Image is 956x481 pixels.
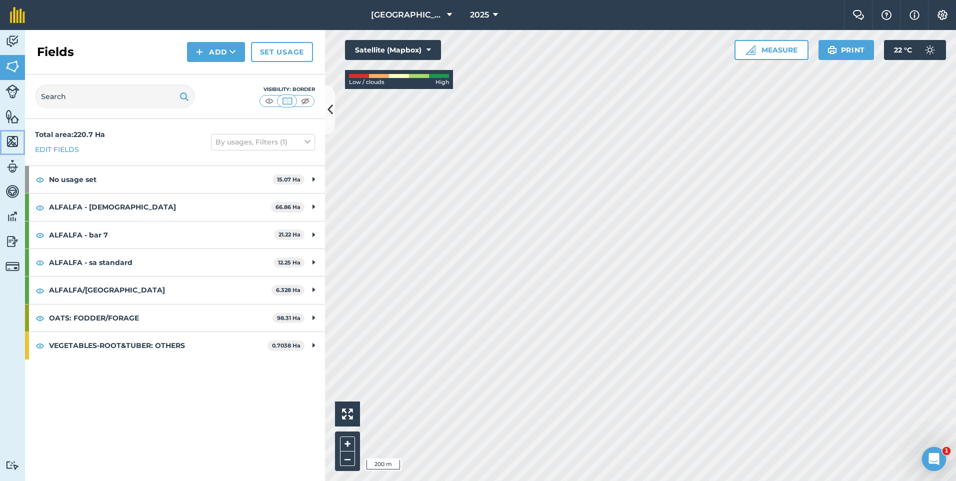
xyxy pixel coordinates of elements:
span: 1 [942,447,950,455]
img: fieldmargin Logo [10,7,25,23]
img: Four arrows, one pointing top left, one top right, one bottom right and the last bottom left [342,408,353,419]
button: By usages, Filters (1) [211,134,315,150]
button: Satellite (Mapbox) [345,40,441,60]
img: svg+xml;base64,PHN2ZyB4bWxucz0iaHR0cDovL3d3dy53My5vcmcvMjAwMC9zdmciIHdpZHRoPSIxOCIgaGVpZ2h0PSIyNC... [35,201,44,213]
img: svg+xml;base64,PHN2ZyB4bWxucz0iaHR0cDovL3d3dy53My5vcmcvMjAwMC9zdmciIHdpZHRoPSIxOCIgaGVpZ2h0PSIyNC... [35,229,44,241]
button: – [340,451,355,466]
span: Low / clouds [349,78,384,87]
strong: 98.31 Ha [277,314,300,321]
img: svg+xml;base64,PHN2ZyB4bWxucz0iaHR0cDovL3d3dy53My5vcmcvMjAwMC9zdmciIHdpZHRoPSIxOCIgaGVpZ2h0PSIyNC... [35,173,44,185]
strong: 66.86 Ha [275,203,300,210]
input: Search [35,84,195,108]
strong: VEGETABLES-ROOT&TUBER: OTHERS [49,332,267,359]
img: svg+xml;base64,PD94bWwgdmVyc2lvbj0iMS4wIiBlbmNvZGluZz0idXRmLTgiPz4KPCEtLSBHZW5lcmF0b3I6IEFkb2JlIE... [5,460,19,470]
img: svg+xml;base64,PHN2ZyB4bWxucz0iaHR0cDovL3d3dy53My5vcmcvMjAwMC9zdmciIHdpZHRoPSI1NiIgaGVpZ2h0PSI2MC... [5,109,19,124]
strong: 12.25 Ha [278,259,300,266]
img: svg+xml;base64,PHN2ZyB4bWxucz0iaHR0cDovL3d3dy53My5vcmcvMjAwMC9zdmciIHdpZHRoPSIxOCIgaGVpZ2h0PSIyNC... [35,339,44,351]
div: ALFALFA/[GEOGRAPHIC_DATA]6.328 Ha [25,276,325,303]
img: svg+xml;base64,PHN2ZyB4bWxucz0iaHR0cDovL3d3dy53My5vcmcvMjAwMC9zdmciIHdpZHRoPSIxOCIgaGVpZ2h0PSIyNC... [35,312,44,324]
img: svg+xml;base64,PHN2ZyB4bWxucz0iaHR0cDovL3d3dy53My5vcmcvMjAwMC9zdmciIHdpZHRoPSI1NiIgaGVpZ2h0PSI2MC... [5,59,19,74]
h2: Fields [37,44,74,60]
strong: ALFALFA/[GEOGRAPHIC_DATA] [49,276,271,303]
span: [GEOGRAPHIC_DATA][PERSON_NAME] [371,9,443,21]
span: 2025 [470,9,489,21]
img: svg+xml;base64,PHN2ZyB4bWxucz0iaHR0cDovL3d3dy53My5vcmcvMjAwMC9zdmciIHdpZHRoPSIxOSIgaGVpZ2h0PSIyNC... [827,44,837,56]
div: Visibility: Border [259,85,315,93]
strong: ALFALFA - bar 7 [49,221,274,248]
strong: 15.07 Ha [277,176,300,183]
img: svg+xml;base64,PD94bWwgdmVyc2lvbj0iMS4wIiBlbmNvZGluZz0idXRmLTgiPz4KPCEtLSBHZW5lcmF0b3I6IEFkb2JlIE... [5,209,19,224]
div: ALFALFA - sa standard12.25 Ha [25,249,325,276]
img: A question mark icon [880,10,892,20]
div: VEGETABLES-ROOT&TUBER: OTHERS0.7038 Ha [25,332,325,359]
div: No usage set15.07 Ha [25,166,325,193]
img: svg+xml;base64,PHN2ZyB4bWxucz0iaHR0cDovL3d3dy53My5vcmcvMjAwMC9zdmciIHdpZHRoPSI1MCIgaGVpZ2h0PSI0MC... [281,96,293,106]
span: High [435,78,449,87]
img: svg+xml;base64,PD94bWwgdmVyc2lvbj0iMS4wIiBlbmNvZGluZz0idXRmLTgiPz4KPCEtLSBHZW5lcmF0b3I6IEFkb2JlIE... [5,184,19,199]
strong: No usage set [49,166,272,193]
iframe: Intercom live chat [922,447,946,471]
img: svg+xml;base64,PD94bWwgdmVyc2lvbj0iMS4wIiBlbmNvZGluZz0idXRmLTgiPz4KPCEtLSBHZW5lcmF0b3I6IEFkb2JlIE... [5,84,19,98]
button: 22 °C [884,40,946,60]
button: Add [187,42,245,62]
strong: OATS: FODDER/FORAGE [49,304,272,331]
img: svg+xml;base64,PHN2ZyB4bWxucz0iaHR0cDovL3d3dy53My5vcmcvMjAwMC9zdmciIHdpZHRoPSIxOCIgaGVpZ2h0PSIyNC... [35,284,44,296]
a: Edit fields [35,144,79,155]
strong: 0.7038 Ha [272,342,300,349]
button: Measure [734,40,808,60]
img: svg+xml;base64,PHN2ZyB4bWxucz0iaHR0cDovL3d3dy53My5vcmcvMjAwMC9zdmciIHdpZHRoPSIxNyIgaGVpZ2h0PSIxNy... [909,9,919,21]
img: svg+xml;base64,PHN2ZyB4bWxucz0iaHR0cDovL3d3dy53My5vcmcvMjAwMC9zdmciIHdpZHRoPSI1MCIgaGVpZ2h0PSI0MC... [263,96,275,106]
button: + [340,436,355,451]
button: Print [818,40,874,60]
img: A cog icon [936,10,948,20]
strong: Total area : 220.7 Ha [35,130,105,139]
div: OATS: FODDER/FORAGE98.31 Ha [25,304,325,331]
div: ALFALFA - [DEMOGRAPHIC_DATA]66.86 Ha [25,193,325,220]
img: svg+xml;base64,PD94bWwgdmVyc2lvbj0iMS4wIiBlbmNvZGluZz0idXRmLTgiPz4KPCEtLSBHZW5lcmF0b3I6IEFkb2JlIE... [5,234,19,249]
strong: 21.22 Ha [278,231,300,238]
div: ALFALFA - bar 721.22 Ha [25,221,325,248]
strong: 6.328 Ha [276,286,300,293]
img: svg+xml;base64,PHN2ZyB4bWxucz0iaHR0cDovL3d3dy53My5vcmcvMjAwMC9zdmciIHdpZHRoPSIxNCIgaGVpZ2h0PSIyNC... [196,46,203,58]
strong: ALFALFA - [DEMOGRAPHIC_DATA] [49,193,271,220]
a: Set usage [251,42,313,62]
span: 22 ° C [894,40,912,60]
img: svg+xml;base64,PD94bWwgdmVyc2lvbj0iMS4wIiBlbmNvZGluZz0idXRmLTgiPz4KPCEtLSBHZW5lcmF0b3I6IEFkb2JlIE... [5,259,19,273]
img: svg+xml;base64,PHN2ZyB4bWxucz0iaHR0cDovL3d3dy53My5vcmcvMjAwMC9zdmciIHdpZHRoPSI1NiIgaGVpZ2h0PSI2MC... [5,134,19,149]
img: svg+xml;base64,PHN2ZyB4bWxucz0iaHR0cDovL3d3dy53My5vcmcvMjAwMC9zdmciIHdpZHRoPSIxOCIgaGVpZ2h0PSIyNC... [35,256,44,268]
img: svg+xml;base64,PHN2ZyB4bWxucz0iaHR0cDovL3d3dy53My5vcmcvMjAwMC9zdmciIHdpZHRoPSI1MCIgaGVpZ2h0PSI0MC... [299,96,311,106]
img: svg+xml;base64,PD94bWwgdmVyc2lvbj0iMS4wIiBlbmNvZGluZz0idXRmLTgiPz4KPCEtLSBHZW5lcmF0b3I6IEFkb2JlIE... [920,40,940,60]
strong: ALFALFA - sa standard [49,249,273,276]
img: Two speech bubbles overlapping with the left bubble in the forefront [852,10,864,20]
img: Ruler icon [745,45,755,55]
img: svg+xml;base64,PHN2ZyB4bWxucz0iaHR0cDovL3d3dy53My5vcmcvMjAwMC9zdmciIHdpZHRoPSIxOSIgaGVpZ2h0PSIyNC... [179,90,189,102]
img: svg+xml;base64,PD94bWwgdmVyc2lvbj0iMS4wIiBlbmNvZGluZz0idXRmLTgiPz4KPCEtLSBHZW5lcmF0b3I6IEFkb2JlIE... [5,34,19,49]
img: svg+xml;base64,PD94bWwgdmVyc2lvbj0iMS4wIiBlbmNvZGluZz0idXRmLTgiPz4KPCEtLSBHZW5lcmF0b3I6IEFkb2JlIE... [5,159,19,174]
